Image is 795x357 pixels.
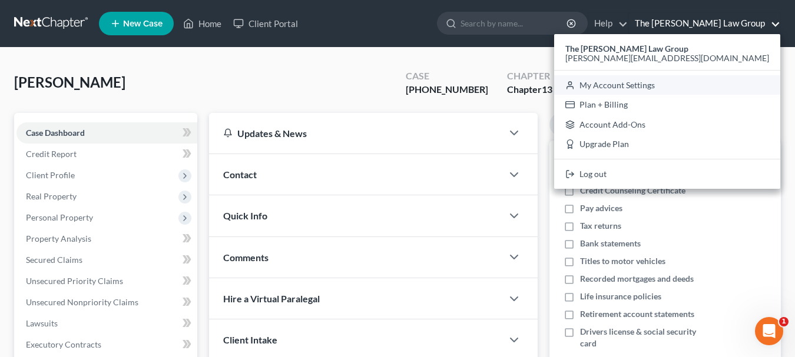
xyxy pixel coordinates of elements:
span: Real Property [26,191,77,201]
strong: The [PERSON_NAME] Law Group [565,44,688,54]
span: Bank statements [580,238,641,249]
span: Life insurance policies [580,291,661,302]
div: [PHONE_NUMBER] [406,83,488,96]
a: Case Dashboard [16,122,197,144]
input: Search by name... [461,12,568,34]
a: Property Analysis [16,228,197,249]
a: Lawsuits [16,313,197,334]
span: Personal Property [26,212,93,222]
span: Comments [223,252,269,263]
span: Retirement account statements [580,308,694,320]
a: Client Portal [227,13,304,34]
a: Upgrade Plan [554,135,780,155]
div: Chapter [507,83,552,96]
span: Lawsuits [26,318,58,328]
span: Client Intake [223,334,277,345]
span: Case Dashboard [26,128,85,138]
a: Credit Report [16,144,197,165]
a: Log out [554,164,780,184]
span: Credit Counseling Certificate [580,185,685,196]
span: [PERSON_NAME] [14,74,125,91]
span: Property Analysis [26,233,91,243]
span: Recorded mortgages and deeds [580,273,694,285]
a: Unsecured Priority Claims [16,271,197,292]
span: Hire a Virtual Paralegal [223,293,320,304]
a: Secured Claims [16,249,197,271]
span: [PERSON_NAME][EMAIL_ADDRESS][DOMAIN_NAME] [565,53,769,63]
a: Account Add-Ons [554,115,780,135]
span: New Case [123,19,163,28]
a: Docs [549,113,589,136]
span: Secured Claims [26,255,82,265]
iframe: Intercom live chat [755,317,783,345]
span: Unsecured Nonpriority Claims [26,297,138,307]
span: Titles to motor vehicles [580,255,665,267]
div: Chapter [507,69,552,83]
span: Contact [223,169,257,180]
span: Quick Info [223,210,267,221]
span: 1 [779,317,789,326]
span: Drivers license & social security card [580,326,713,349]
div: The [PERSON_NAME] Law Group [554,34,780,189]
a: Home [177,13,227,34]
a: Unsecured Nonpriority Claims [16,292,197,313]
span: Tax returns [580,220,621,232]
a: Help [588,13,628,34]
span: 13 [542,84,552,95]
a: My Account Settings [554,75,780,95]
span: Unsecured Priority Claims [26,276,123,286]
a: Plan + Billing [554,95,780,115]
span: Pay advices [580,202,622,214]
div: Updates & News [223,127,488,139]
div: Case [406,69,488,83]
a: Executory Contracts [16,334,197,355]
span: Client Profile [26,170,75,180]
span: Credit Report [26,149,77,159]
a: The [PERSON_NAME] Law Group [629,13,780,34]
span: Executory Contracts [26,339,101,349]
